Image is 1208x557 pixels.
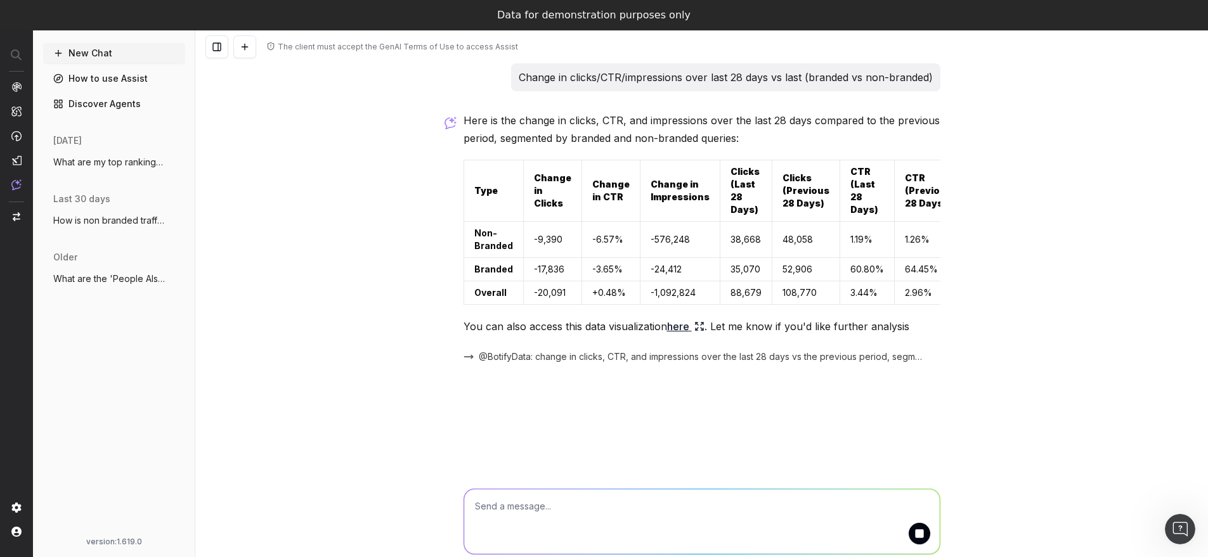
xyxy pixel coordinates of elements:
strong: CTR (Previous 28 Days) [905,172,954,208]
td: 35,070 [720,258,772,281]
td: 2.96% [894,281,962,305]
td: +0.48% [581,281,640,305]
strong: Non-Branded [474,227,513,251]
img: Intelligence [11,106,22,117]
button: What are the 'People Also Ask' questions [43,269,185,289]
strong: Overall [474,287,507,298]
td: 52,906 [772,258,840,281]
button: @BotifyData: change in clicks, CTR, and impressions over the last 28 days vs the previous period,... [464,350,940,363]
p: Here is the change in clicks, CTR, and impressions over the last 28 days compared to the previous... [464,112,940,147]
img: Analytics [11,82,22,92]
div: The client must accept the GenAI Terms of Use to access Assist [278,42,518,52]
a: here [667,317,705,335]
button: What are my top ranking pages? [43,152,185,172]
span: How is non branded traffic trending YoY [53,214,165,227]
button: How is non branded traffic trending YoY [43,210,185,231]
strong: Change in Impressions [651,179,710,202]
td: -20,091 [523,281,581,305]
strong: CTR (Last 28 Days) [850,166,878,215]
a: How to use Assist [43,68,185,89]
span: What are my top ranking pages? [53,156,165,169]
strong: Type [474,185,498,196]
td: 60.80% [840,258,894,281]
td: -17,836 [523,258,581,281]
td: -6.57% [581,222,640,258]
td: -24,412 [640,258,720,281]
td: 38,668 [720,222,772,258]
strong: Clicks (Last 28 Days) [731,166,762,215]
span: [DATE] [53,134,82,147]
img: Assist [11,179,22,190]
div: version: 1.619.0 [48,537,180,547]
span: @BotifyData: change in clicks, CTR, and impressions over the last 28 days vs the previous period,... [479,350,925,363]
td: 48,058 [772,222,840,258]
p: You can also access this data visualization . Let me know if you'd like further analysis [464,317,940,335]
td: 3.44% [840,281,894,305]
div: Data for demonstration purposes only [497,9,691,22]
strong: Clicks (Previous 28 Days) [783,172,831,208]
strong: Change in CTR [592,179,632,202]
a: Discover Agents [43,94,185,114]
td: -3.65% [581,258,640,281]
img: Activation [11,131,22,141]
p: Change in clicks/CTR/impressions over last 28 days vs last (branded vs non-branded) [519,68,933,86]
td: -576,248 [640,222,720,258]
span: last 30 days [53,193,110,205]
td: 88,679 [720,281,772,305]
td: 64.45% [894,258,962,281]
button: New Chat [43,43,185,63]
td: 108,770 [772,281,840,305]
img: Botify assist logo [445,117,457,129]
span: What are the 'People Also Ask' questions [53,272,165,285]
img: Setting [11,503,22,513]
iframe: Intercom live chat [1165,514,1195,544]
img: My account [11,527,22,537]
td: -9,390 [523,222,581,258]
td: 1.26% [894,222,962,258]
td: 1.19% [840,222,894,258]
td: -1,092,824 [640,281,720,305]
strong: Branded [474,264,513,274]
span: older [53,251,77,264]
img: Studio [11,155,22,165]
img: Switch project [13,212,20,221]
strong: Change in Clicks [534,172,573,208]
